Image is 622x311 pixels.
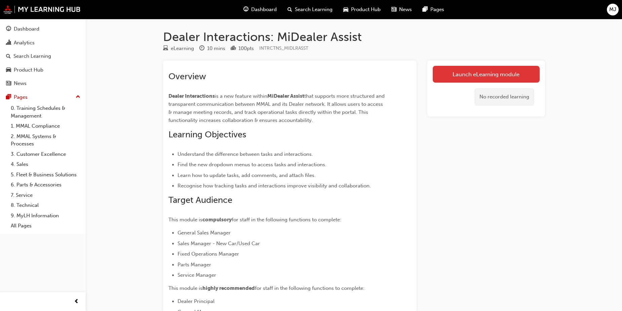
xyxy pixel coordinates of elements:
span: clock-icon [199,46,204,52]
span: search-icon [6,53,11,59]
a: 9. MyLH Information [8,211,83,221]
a: pages-iconPages [417,3,450,16]
div: eLearning [171,45,194,52]
span: that supports more structured and transparent communication between MMAL and its Dealer network. ... [168,93,386,123]
a: 8. Technical [8,200,83,211]
a: All Pages [8,221,83,231]
div: 10 mins [207,45,225,52]
span: Target Audience [168,195,232,205]
div: Analytics [14,39,35,47]
span: compulsory [202,217,232,223]
span: news-icon [391,5,396,14]
span: Learning Objectives [168,129,246,140]
span: Search Learning [295,6,333,13]
div: Type [163,44,194,53]
span: search-icon [287,5,292,14]
div: Points [231,44,254,53]
a: Dashboard [3,23,83,35]
span: learningResourceType_ELEARNING-icon [163,46,168,52]
span: Service Manager [178,272,216,278]
a: 3. Customer Excellence [8,149,83,160]
span: guage-icon [243,5,248,14]
span: News [399,6,412,13]
span: prev-icon [74,298,79,306]
a: 7. Service [8,190,83,201]
div: 100 pts [238,45,254,52]
a: 1. MMAL Compliance [8,121,83,131]
button: Pages [3,91,83,103]
a: Analytics [3,37,83,49]
a: Search Learning [3,50,83,62]
span: Understand the difference between tasks and interactions. [178,151,313,157]
a: 0. Training Schedules & Management [8,103,83,121]
a: 4. Sales [8,159,83,170]
div: Duration [199,44,225,53]
span: Fixed Operations Manager [178,251,239,257]
span: This module is [168,285,202,291]
span: highly recommended [202,285,255,291]
a: 6. Parts & Accessories [8,180,83,190]
span: podium-icon [231,46,236,52]
a: Product Hub [3,64,83,76]
span: is a new feature within [215,93,267,99]
span: for staff in the following functions to complete: [255,285,364,291]
a: News [3,77,83,90]
a: 2. MMAL Systems & Processes [8,131,83,149]
a: 5. Fleet & Business Solutions [8,170,83,180]
span: up-icon [76,93,80,101]
div: Pages [14,93,28,101]
span: pages-icon [423,5,428,14]
span: MJ [609,6,616,13]
a: Launch eLearning module [433,66,540,83]
span: Parts Manager [178,262,211,268]
span: Recognise how tracking tasks and interactions improve visibility and collaboration. [178,183,371,189]
span: This module is [168,217,202,223]
span: car-icon [6,67,11,73]
span: General Sales Manager [178,230,231,236]
span: for staff in the following functions to complete: [232,217,341,223]
div: Product Hub [14,66,43,74]
span: chart-icon [6,40,11,46]
a: car-iconProduct Hub [338,3,386,16]
span: pages-icon [6,94,11,100]
img: mmal [3,5,81,14]
span: Sales Manager - New Car/Used Car [178,240,260,247]
button: DashboardAnalyticsSearch LearningProduct HubNews [3,21,83,91]
span: Dealer Principal [178,298,215,304]
div: Search Learning [13,52,51,60]
span: Learning resource code [259,45,308,51]
span: Find the new dropdown menus to access tasks and interactions. [178,162,326,168]
span: guage-icon [6,26,11,32]
span: Pages [430,6,444,13]
span: Dealer Interactions [168,93,215,99]
button: MJ [607,4,619,15]
div: No recorded learning [474,88,534,106]
a: news-iconNews [386,3,417,16]
span: news-icon [6,81,11,87]
a: search-iconSearch Learning [282,3,338,16]
div: Dashboard [14,25,39,33]
h1: Dealer Interactions: MiDealer Assist [163,30,545,44]
span: car-icon [343,5,348,14]
span: Overview [168,71,206,82]
span: Product Hub [351,6,381,13]
a: guage-iconDashboard [238,3,282,16]
span: Dashboard [251,6,277,13]
span: Learn how to update tasks, add comments, and attach files. [178,172,316,178]
span: MiDealer Assist [267,93,304,99]
div: News [14,80,27,87]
